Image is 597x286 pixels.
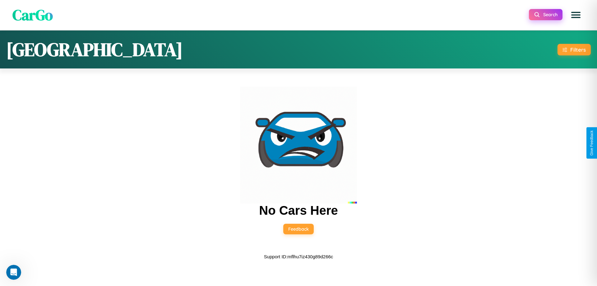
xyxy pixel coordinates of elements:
[264,252,333,261] p: Support ID: mflhu7iz430g89d266c
[6,37,183,62] h1: [GEOGRAPHIC_DATA]
[259,204,338,218] h2: No Cars Here
[570,46,586,53] div: Filters
[529,9,562,20] button: Search
[558,44,591,55] button: Filters
[543,12,558,17] span: Search
[6,265,21,280] iframe: Intercom live chat
[283,224,314,234] button: Feedback
[240,87,357,204] img: car
[12,5,53,25] span: CarGo
[567,6,585,24] button: Open menu
[590,130,594,156] div: Give Feedback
